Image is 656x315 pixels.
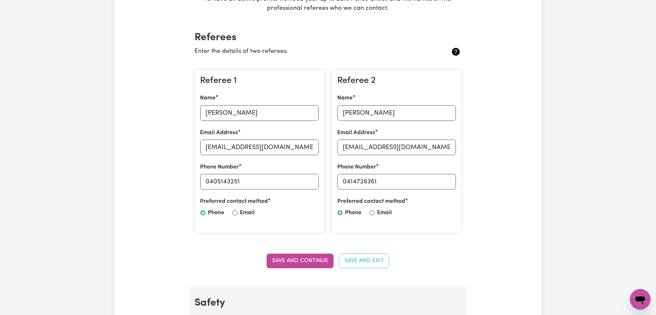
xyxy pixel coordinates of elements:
label: Phone [208,209,225,217]
h3: Referee 2 [338,76,456,87]
label: Phone [345,209,362,217]
h2: Safety [195,297,461,309]
label: Name [200,94,216,102]
h2: Referees [195,31,461,44]
label: Email [240,209,255,217]
label: Name [338,94,353,102]
iframe: Button to launch messaging window [630,289,651,310]
label: Preferred contact method [338,197,406,206]
label: Email Address [338,129,375,137]
label: Email Address [200,129,238,137]
label: Email [377,209,392,217]
button: Save and Continue [267,254,334,268]
p: Enter the details of two referees. [195,47,417,56]
label: Preferred contact method [200,197,268,206]
label: Phone Number [200,163,239,171]
h3: Referee 1 [200,76,319,87]
button: Save and Exit [339,254,389,268]
label: Phone Number [338,163,376,171]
